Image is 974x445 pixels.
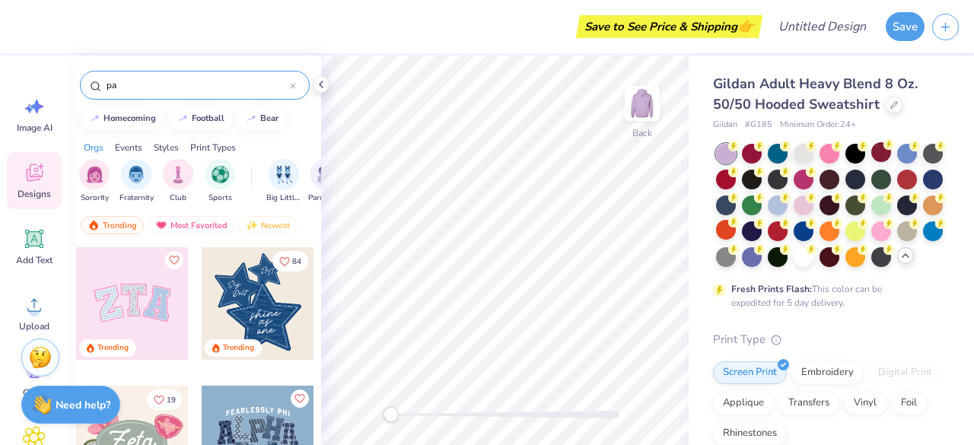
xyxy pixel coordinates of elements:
span: 👉 [737,17,754,35]
span: Minimum Order: 24 + [780,119,856,132]
div: Most Favorited [148,216,234,234]
div: Events [115,141,142,154]
div: Rhinestones [713,422,787,445]
img: Sorority Image [86,166,103,183]
div: Print Types [190,141,236,154]
input: Try "Alpha" [105,78,290,93]
div: Digital Print [868,361,942,384]
div: filter for Sports [205,159,235,204]
span: Upload [19,320,49,332]
span: 84 [292,258,301,265]
div: Orgs [84,141,103,154]
img: Parent's Weekend Image [317,166,335,183]
span: 19 [167,396,176,404]
button: Save [886,12,925,41]
span: Club [170,192,186,204]
div: Trending [97,342,129,354]
img: Big Little Reveal Image [275,166,292,183]
div: Styles [154,141,179,154]
span: Gildan Adult Heavy Blend 8 Oz. 50/50 Hooded Sweatshirt [713,75,918,113]
span: Sorority [81,192,109,204]
div: Trending [223,342,254,354]
img: newest.gif [246,220,258,230]
button: homecoming [80,107,163,130]
button: Like [147,389,183,410]
span: Big Little Reveal [266,192,301,204]
button: Like [291,389,309,408]
img: trend_line.gif [88,114,100,123]
div: Transfers [778,392,839,415]
button: Like [272,251,308,272]
div: Accessibility label [384,407,399,422]
span: Designs [18,188,51,200]
strong: Fresh Prints Flash: [731,283,812,295]
button: football [168,107,231,130]
button: filter button [163,159,193,204]
button: bear [237,107,285,130]
div: Print Type [713,331,944,348]
div: homecoming [103,114,156,122]
img: Fraternity Image [128,166,145,183]
img: trend_line.gif [177,114,189,123]
div: Embroidery [791,361,864,384]
span: Image AI [17,122,53,134]
div: Vinyl [844,392,886,415]
div: Screen Print [713,361,787,384]
div: Applique [713,392,774,415]
button: filter button [119,159,154,204]
div: football [192,114,224,122]
div: filter for Sorority [79,159,110,204]
button: filter button [205,159,235,204]
img: most_fav.gif [155,220,167,230]
div: Foil [891,392,927,415]
img: Club Image [170,166,186,183]
div: filter for Big Little Reveal [266,159,301,204]
div: filter for Club [163,159,193,204]
span: Add Text [16,254,53,266]
button: filter button [79,159,110,204]
span: # G185 [745,119,772,132]
span: Fraternity [119,192,154,204]
button: filter button [266,159,301,204]
div: Back [632,126,652,140]
div: filter for Fraternity [119,159,154,204]
div: bear [260,114,279,122]
img: trending.gif [88,220,100,230]
button: filter button [308,159,343,204]
input: Untitled Design [766,11,878,42]
span: Sports [208,192,232,204]
img: trend_line.gif [245,114,257,123]
img: Sports Image [212,166,229,183]
span: Gildan [713,119,737,132]
div: Trending [81,216,144,234]
div: filter for Parent's Weekend [308,159,343,204]
div: Save to See Price & Shipping [580,15,759,38]
div: This color can be expedited for 5 day delivery. [731,282,918,310]
strong: Need help? [56,398,110,412]
img: Back [627,88,657,119]
button: Like [165,251,183,269]
span: Parent's Weekend [308,192,343,204]
div: Newest [239,216,297,234]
